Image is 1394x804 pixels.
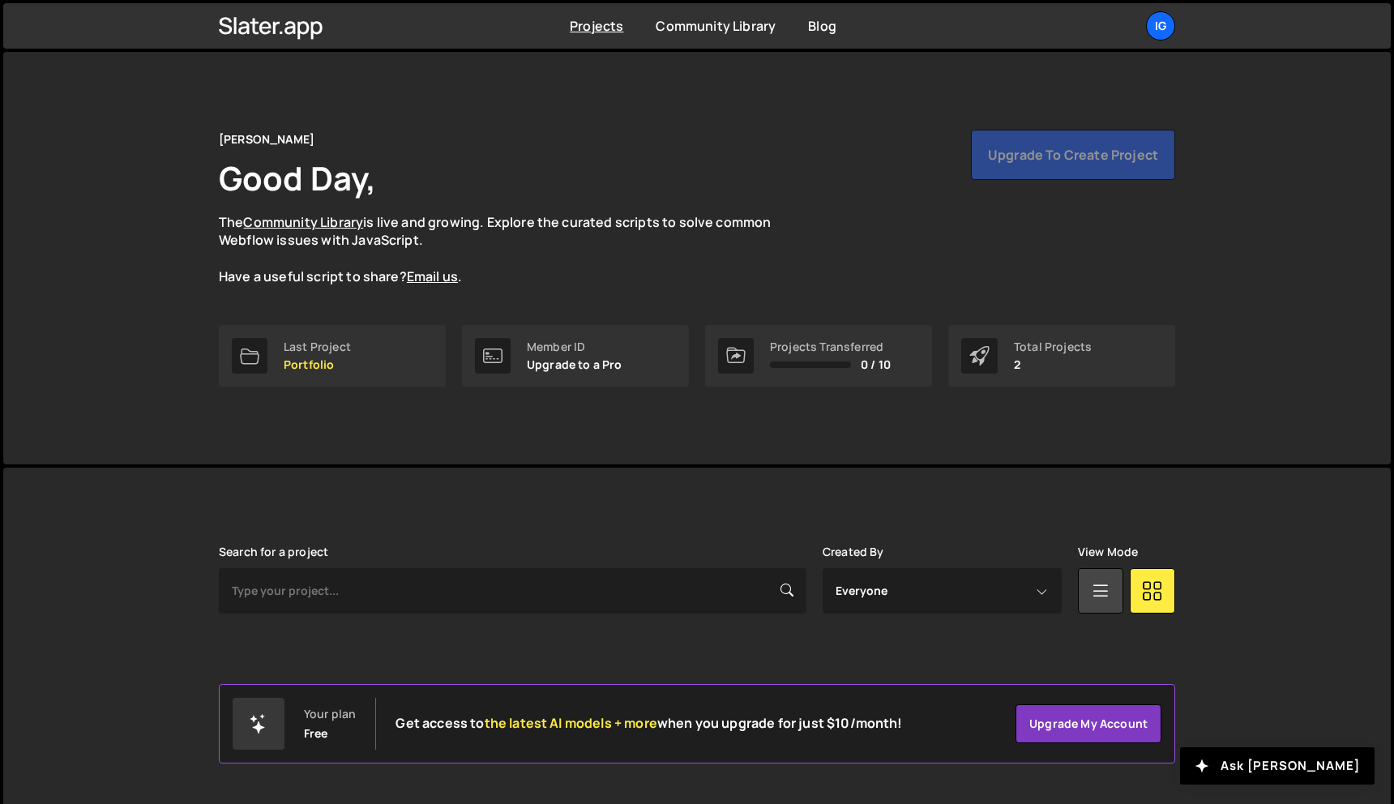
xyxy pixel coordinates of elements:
a: Email us [407,267,458,285]
a: Ig [1146,11,1175,41]
div: Member ID [527,340,622,353]
label: View Mode [1078,545,1138,558]
label: Search for a project [219,545,328,558]
p: Portfolio [284,358,351,371]
div: Your plan [304,708,356,721]
span: 0 / 10 [861,358,891,371]
p: 2 [1014,358,1092,371]
button: Ask [PERSON_NAME] [1180,747,1375,785]
a: Projects [570,17,623,35]
div: Projects Transferred [770,340,891,353]
div: Last Project [284,340,351,353]
div: Free [304,727,328,740]
p: Upgrade to a Pro [527,358,622,371]
div: [PERSON_NAME] [219,130,314,149]
span: the latest AI models + more [485,714,657,732]
p: The is live and growing. Explore the curated scripts to solve common Webflow issues with JavaScri... [219,213,802,286]
a: Community Library [656,17,776,35]
h2: Get access to when you upgrade for just $10/month! [396,716,902,731]
label: Created By [823,545,884,558]
a: Community Library [243,213,363,231]
h1: Good Day, [219,156,376,200]
div: Total Projects [1014,340,1092,353]
a: Upgrade my account [1016,704,1161,743]
a: Blog [808,17,836,35]
a: Last Project Portfolio [219,325,446,387]
input: Type your project... [219,568,806,614]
